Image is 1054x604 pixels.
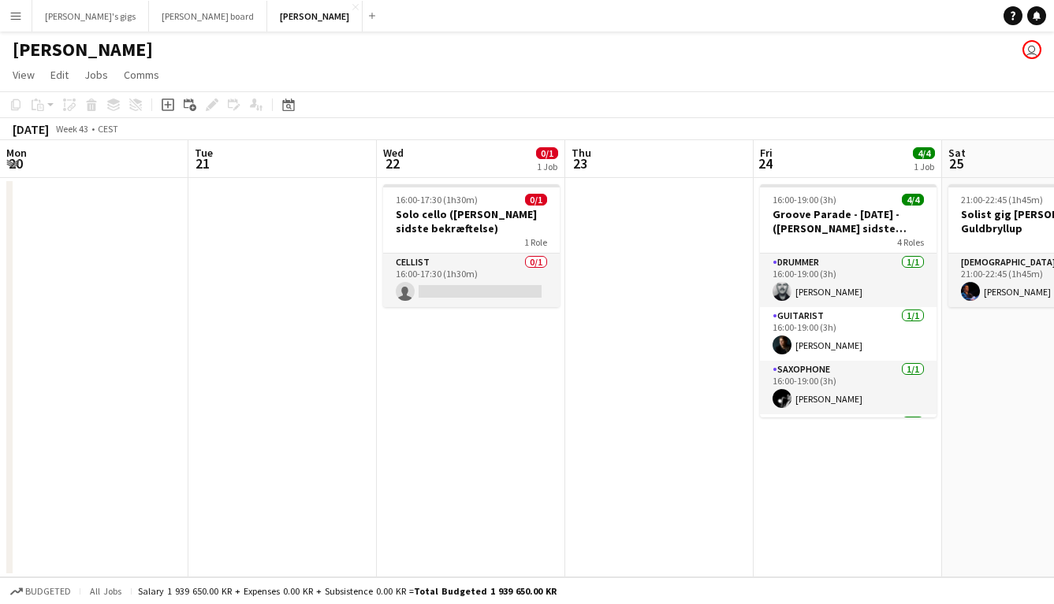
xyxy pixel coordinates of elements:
[124,68,159,82] span: Comms
[525,194,547,206] span: 0/1
[537,161,557,172] div: 1 Job
[524,236,547,248] span: 1 Role
[13,121,49,137] div: [DATE]
[44,65,75,85] a: Edit
[758,154,773,172] span: 24
[914,161,934,172] div: 1 Job
[383,184,560,307] app-job-card: 16:00-17:30 (1h30m)0/1Solo cello ([PERSON_NAME] sidste bekræftelse)1 RoleCellist0/116:00-17:30 (1...
[6,65,41,85] a: View
[897,236,924,248] span: 4 Roles
[117,65,166,85] a: Comms
[192,154,213,172] span: 21
[84,68,108,82] span: Jobs
[149,1,267,31] button: [PERSON_NAME] board
[52,123,91,135] span: Week 43
[760,184,937,417] app-job-card: 16:00-19:00 (3h)4/4Groove Parade - [DATE] - ([PERSON_NAME] sidste bekræftelse)4 RolesDrummer1/116...
[13,38,153,61] h1: [PERSON_NAME]
[569,154,591,172] span: 23
[267,1,363,31] button: [PERSON_NAME]
[87,585,125,597] span: All jobs
[902,194,924,206] span: 4/4
[4,154,27,172] span: 20
[383,207,560,235] h3: Solo cello ([PERSON_NAME] sidste bekræftelse)
[948,146,966,160] span: Sat
[138,585,557,597] div: Salary 1 939 650.00 KR + Expenses 0.00 KR + Subsistence 0.00 KR =
[760,414,937,468] app-card-role: Saxophone1/1
[913,147,935,159] span: 4/4
[195,146,213,160] span: Tue
[760,146,773,160] span: Fri
[760,254,937,307] app-card-role: Drummer1/116:00-19:00 (3h)[PERSON_NAME]
[572,146,591,160] span: Thu
[773,194,836,206] span: 16:00-19:00 (3h)
[1022,40,1041,59] app-user-avatar: Asger Søgaard Hajslund
[6,146,27,160] span: Mon
[760,307,937,361] app-card-role: Guitarist1/116:00-19:00 (3h)[PERSON_NAME]
[98,123,118,135] div: CEST
[760,207,937,235] h3: Groove Parade - [DATE] - ([PERSON_NAME] sidste bekræftelse)
[383,254,560,307] app-card-role: Cellist0/116:00-17:30 (1h30m)
[961,194,1043,206] span: 21:00-22:45 (1h45m)
[8,583,73,600] button: Budgeted
[381,154,404,172] span: 22
[13,68,35,82] span: View
[396,194,478,206] span: 16:00-17:30 (1h30m)
[414,585,557,597] span: Total Budgeted 1 939 650.00 KR
[760,361,937,414] app-card-role: Saxophone1/116:00-19:00 (3h)[PERSON_NAME]
[50,68,69,82] span: Edit
[536,147,558,159] span: 0/1
[383,146,404,160] span: Wed
[32,1,149,31] button: [PERSON_NAME]'s gigs
[25,586,71,597] span: Budgeted
[78,65,114,85] a: Jobs
[946,154,966,172] span: 25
